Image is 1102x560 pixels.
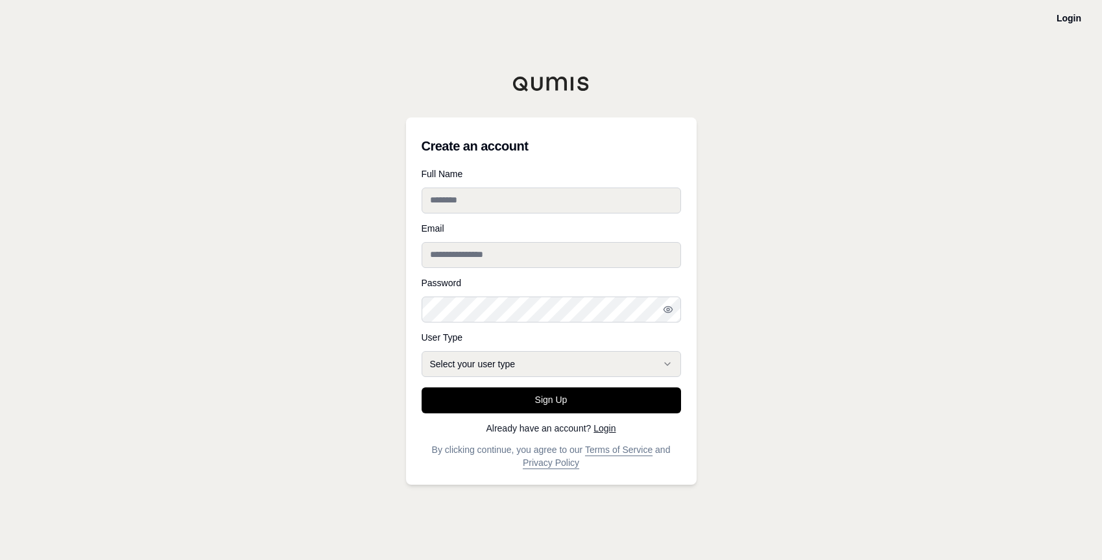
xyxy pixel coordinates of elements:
[422,133,681,159] h3: Create an account
[422,278,681,287] label: Password
[523,457,579,468] a: Privacy Policy
[1057,13,1081,23] a: Login
[585,444,653,455] a: Terms of Service
[422,224,681,233] label: Email
[422,443,681,469] p: By clicking continue, you agree to our and
[422,333,681,342] label: User Type
[422,424,681,433] p: Already have an account?
[593,423,616,433] a: Login
[422,169,681,178] label: Full Name
[512,76,590,91] img: Qumis
[422,387,681,413] button: Sign Up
